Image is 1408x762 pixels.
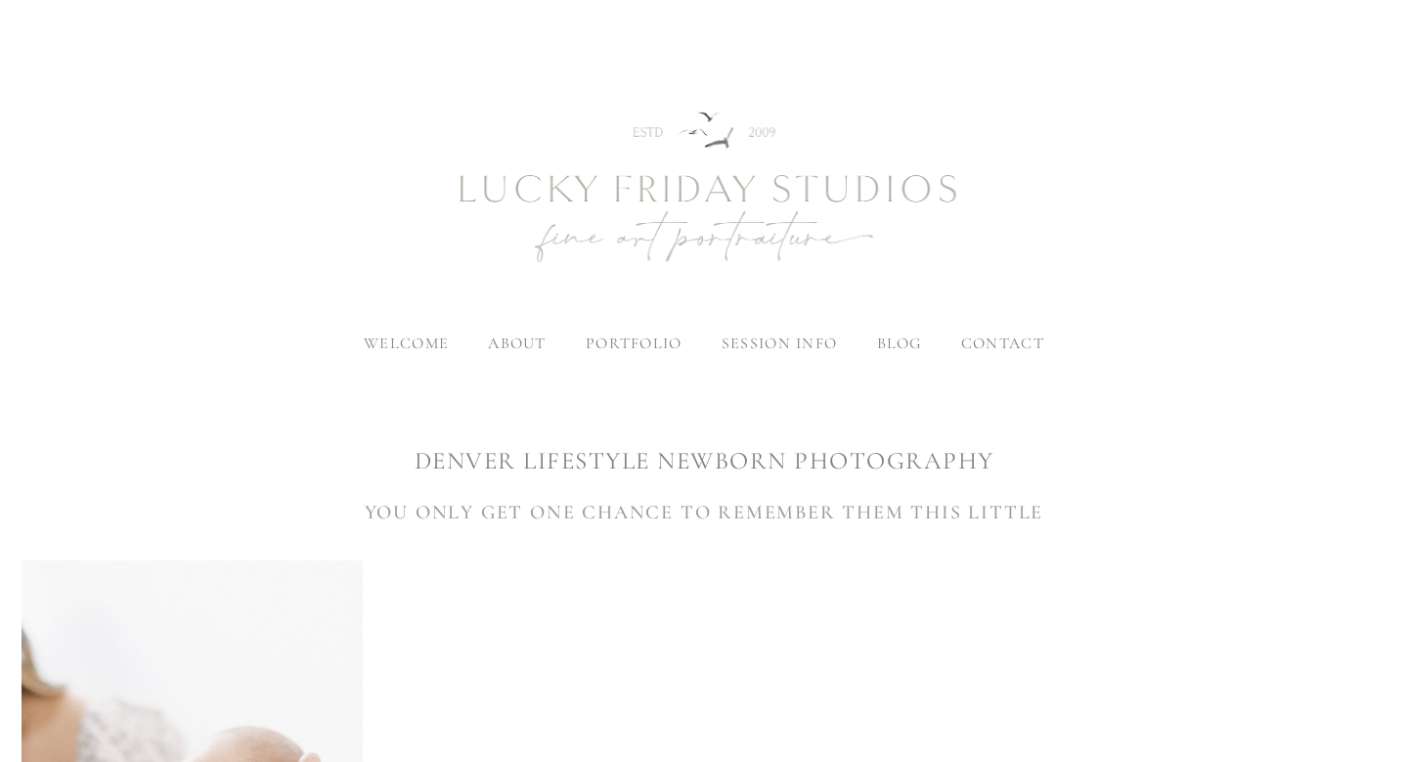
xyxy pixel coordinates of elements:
[722,334,837,353] label: session info
[22,444,1387,478] h1: DENVER LIFESTYLE NEWBORN PHOTOGRAPHY
[22,498,1387,527] h3: YOU ONLY GET ONE CHANCE TO REMEMBER THEM THIS LITTLE
[352,42,1056,336] img: Newborn Photography Denver | Lucky Friday Studios
[586,334,682,353] label: portfolio
[488,334,546,353] label: about
[961,334,1044,353] a: contact
[877,334,922,353] a: blog
[364,334,449,353] a: welcome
